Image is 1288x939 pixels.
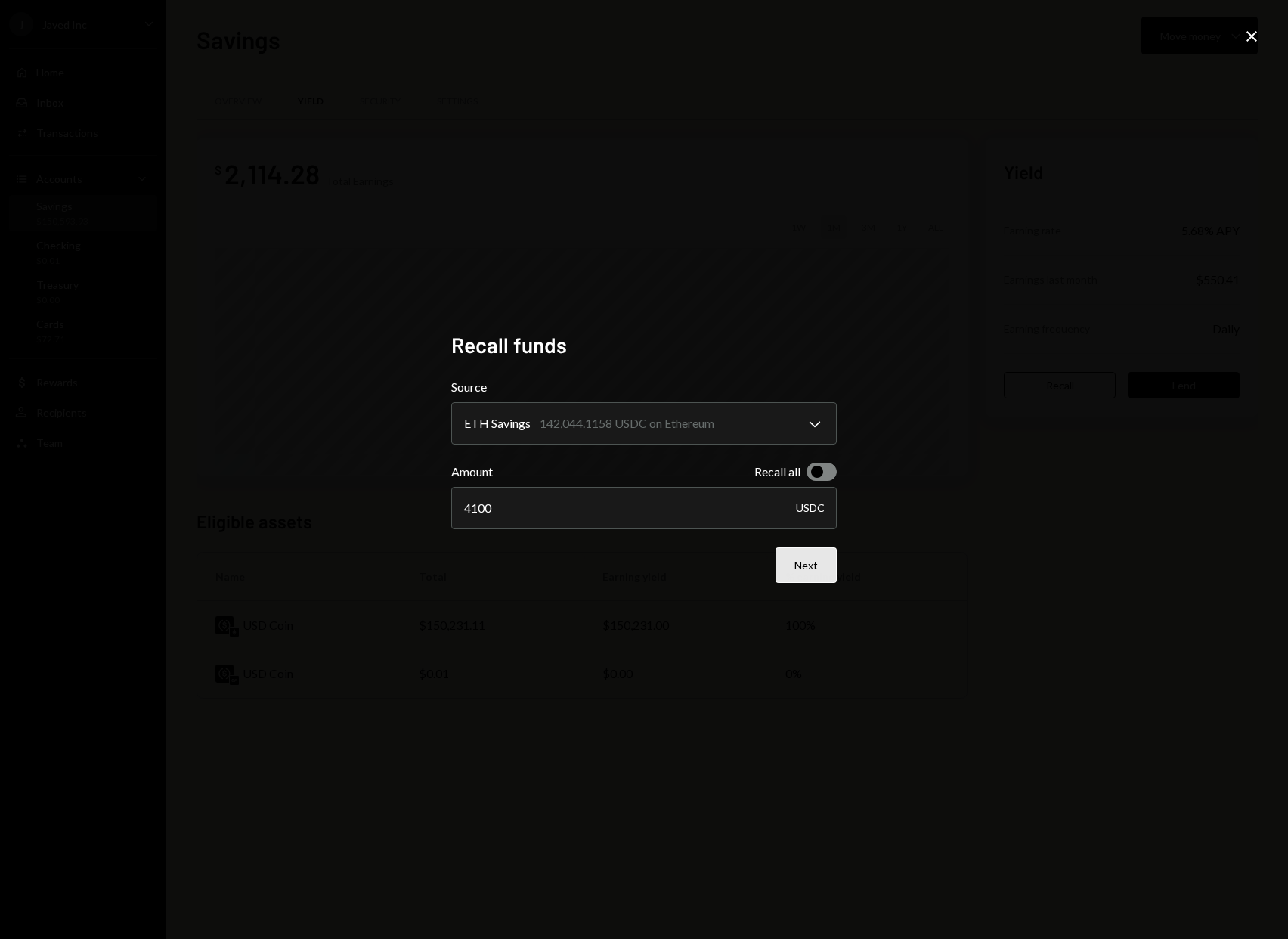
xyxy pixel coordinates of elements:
[776,547,837,583] button: Next
[451,402,837,445] button: Source
[754,463,800,481] div: Recall all
[451,378,837,396] label: Source
[451,487,837,529] input: Enter amount
[540,414,714,432] div: 142,044.1158 USDC on Ethereum
[451,330,837,360] h2: Recall funds
[451,463,837,481] label: Amount
[796,487,825,529] div: USDC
